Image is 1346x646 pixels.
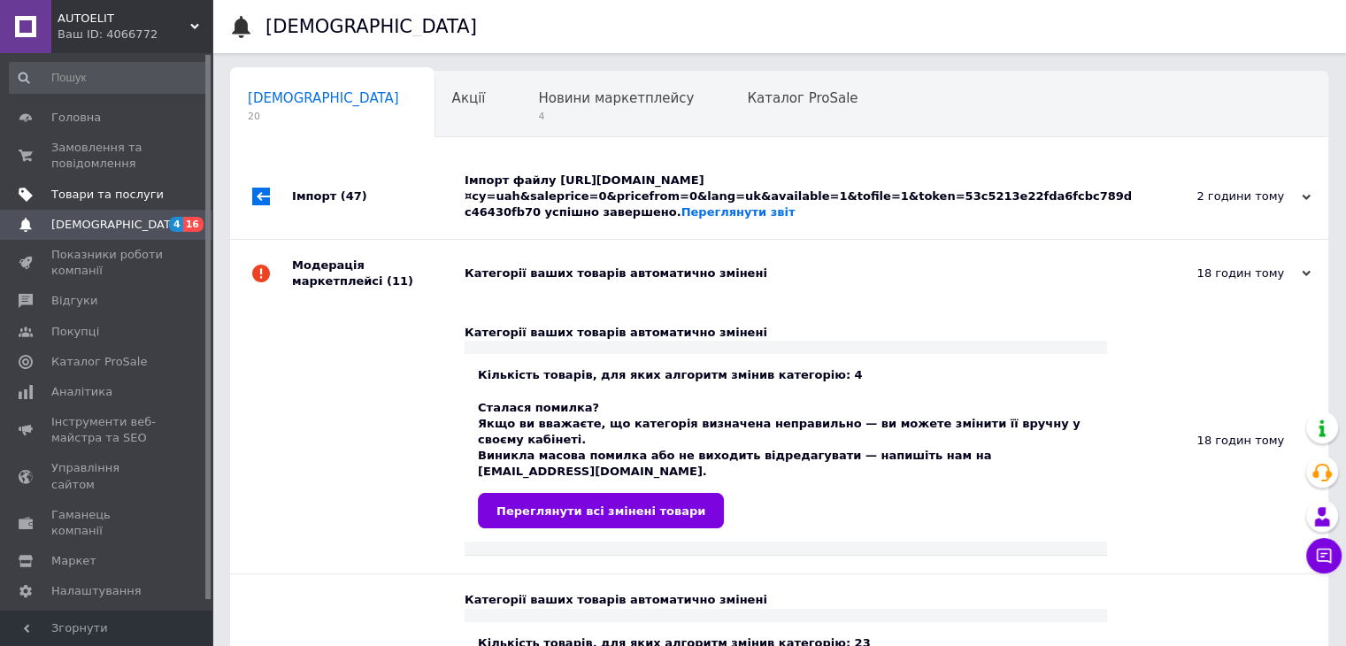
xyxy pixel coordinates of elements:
span: Маркет [51,553,96,569]
div: 18 годин тому [1134,265,1311,281]
div: Категорії ваших товарів автоматично змінені [465,265,1134,281]
span: Акції [452,90,486,106]
span: Аналітика [51,384,112,400]
div: 2 години тому [1134,188,1311,204]
span: Відгуки [51,293,97,309]
span: Управління сайтом [51,460,164,492]
span: [DEMOGRAPHIC_DATA] [51,217,182,233]
span: Гаманець компанії [51,507,164,539]
span: Покупці [51,324,99,340]
div: Модерація маркетплейсі [292,240,465,307]
span: Новини маркетплейсу [538,90,694,106]
span: Налаштування [51,583,142,599]
span: Товари та послуги [51,187,164,203]
span: (47) [341,189,367,203]
span: Інструменти веб-майстра та SEO [51,414,164,446]
span: Каталог ProSale [51,354,147,370]
span: 20 [248,110,399,123]
span: (11) [387,274,413,288]
input: Пошук [9,62,209,94]
span: Головна [51,110,101,126]
div: Ваш ID: 4066772 [58,27,212,42]
a: Переглянути звіт [681,205,796,219]
span: 4 [169,217,183,232]
span: 4 [538,110,694,123]
div: Категорії ваших товарів автоматично змінені [465,592,1107,608]
span: [DEMOGRAPHIC_DATA] [248,90,399,106]
span: 16 [183,217,204,232]
a: Переглянути всі змінені товари [478,493,724,528]
div: 18 годин тому [1107,307,1328,574]
div: Категорії ваших товарів автоматично змінені [465,325,1107,341]
h1: [DEMOGRAPHIC_DATA] [265,16,477,37]
div: Кількість товарів, для яких алгоритм змінив категорію: 4 Cталася помилка? Якщо ви вважаєте, що ка... [478,367,1094,528]
div: Імпорт [292,155,465,239]
button: Чат з покупцем [1306,538,1342,573]
span: Замовлення та повідомлення [51,140,164,172]
span: Показники роботи компанії [51,247,164,279]
div: Імпорт файлу [URL][DOMAIN_NAME]¤cy=uah&saleprice=0&pricefrom=0&lang=uk&available=1&tofile=1&token... [465,173,1134,221]
span: AUTOELIT [58,11,190,27]
span: Переглянути всі змінені товари [496,504,705,518]
span: Каталог ProSale [747,90,858,106]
